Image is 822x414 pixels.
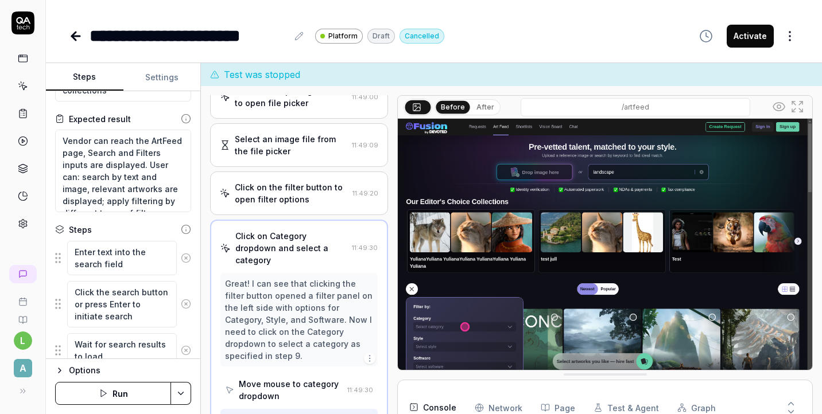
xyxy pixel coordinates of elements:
button: Remove step [177,292,195,315]
div: Click on Category dropdown and select a category [235,230,347,266]
div: Suggestions [55,280,191,328]
button: Remove step [177,339,195,362]
span: Test was stopped [224,68,300,81]
button: l [14,331,32,350]
div: Click on 'Drop image here' to open file picker [235,85,347,109]
div: Suggestions [55,240,191,276]
button: Show all interative elements [770,97,788,116]
div: Move mouse to category dropdown [239,378,343,402]
div: Draft [367,29,395,44]
a: Platform [315,28,363,44]
button: Activate [727,25,774,48]
button: Run [55,382,171,405]
div: Options [69,364,191,377]
div: Expected result [69,113,131,125]
span: A [14,359,32,377]
button: Move mouse to category dropdown11:49:30 [220,373,378,407]
div: Cancelled [400,29,444,44]
div: Steps [69,224,92,236]
div: Great! I can see that clicking the filter button opened a filter panel on the left side with opti... [225,278,373,362]
button: Open in full screen [788,97,807,116]
button: Settings [123,64,201,91]
button: Remove step [177,247,195,270]
time: 11:49:00 [352,93,378,101]
img: Screenshot [398,119,812,377]
time: 11:49:09 [352,141,378,149]
div: Suggestions [55,333,191,368]
button: View version history [692,25,720,48]
time: 11:49:30 [352,244,378,252]
a: Book a call with us [5,288,41,306]
span: Platform [328,31,358,41]
button: After [472,101,499,114]
button: Options [55,364,191,377]
div: Click on the filter button to open filter options [235,181,348,205]
time: 11:49:30 [347,386,373,394]
a: Documentation [5,306,41,325]
button: Steps [46,64,123,91]
a: New conversation [9,265,37,283]
div: Select an image file from the file picker [235,133,347,157]
button: A [5,350,41,380]
time: 11:49:20 [352,189,378,197]
button: Before [436,100,470,113]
